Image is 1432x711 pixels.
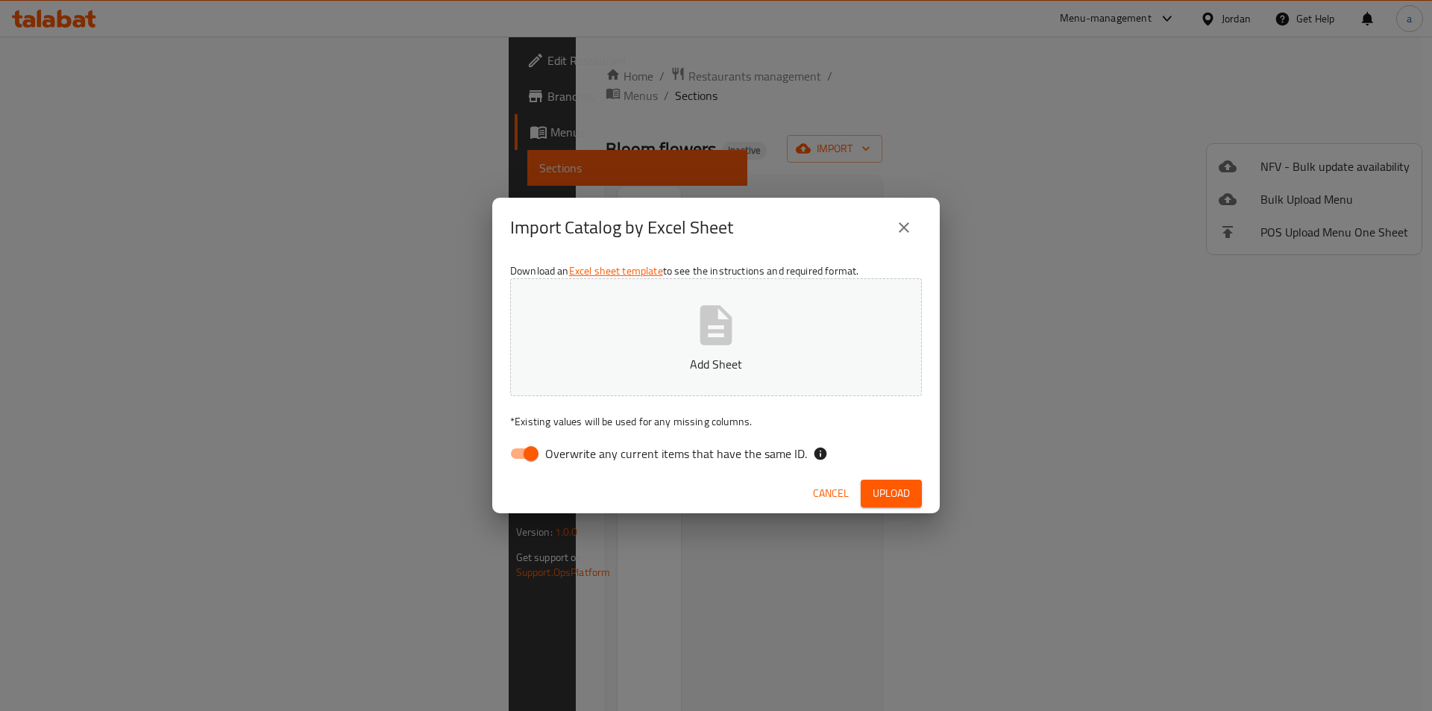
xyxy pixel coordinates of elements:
button: Add Sheet [510,278,922,396]
h2: Import Catalog by Excel Sheet [510,216,733,239]
svg: If the overwrite option isn't selected, then the items that match an existing ID will be ignored ... [813,446,828,461]
p: Add Sheet [533,355,899,373]
p: Existing values will be used for any missing columns. [510,414,922,429]
div: Download an to see the instructions and required format. [492,257,940,474]
a: Excel sheet template [569,261,663,281]
span: Overwrite any current items that have the same ID. [545,445,807,463]
button: Upload [861,480,922,507]
span: Cancel [813,484,849,503]
button: Cancel [807,480,855,507]
span: Upload [873,484,910,503]
button: close [886,210,922,245]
